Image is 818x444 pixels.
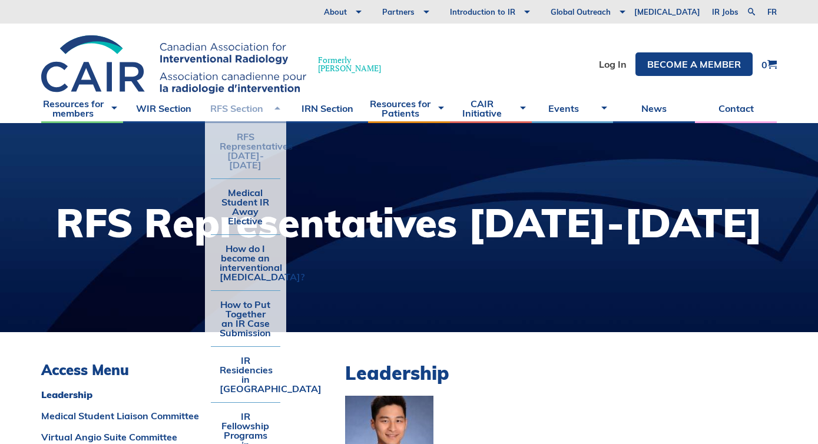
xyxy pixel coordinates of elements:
a: Formerly[PERSON_NAME] [41,35,393,94]
a: Virtual Angio Suite Committee [41,432,286,442]
a: Medical Student Liaison Committee [41,411,286,420]
h2: Leadership [345,362,688,384]
a: Medical Student IR Away Elective [211,179,281,234]
a: Become a member [635,52,753,76]
a: How do I become an interventional [MEDICAL_DATA]? [211,235,281,290]
a: How to Put Together an IR Case Submission [211,291,281,346]
a: Contact [695,94,777,123]
a: RFS Section [205,94,287,123]
a: Events [532,94,614,123]
a: Resources for members [41,94,123,123]
a: Resources for Patients [368,94,450,123]
a: fr [767,8,777,16]
h1: RFS Representatives [DATE]-[DATE] [56,203,763,243]
a: Leadership [41,390,286,399]
a: WIR Section [123,94,205,123]
img: CIRA [41,35,306,94]
a: IRN Section [286,94,368,123]
h3: Access Menu [41,362,286,379]
a: News [613,94,695,123]
span: Formerly [PERSON_NAME] [318,56,381,72]
a: Log In [599,59,627,69]
a: CAIR Initiative [450,94,532,123]
a: IR Residencies in [GEOGRAPHIC_DATA] [211,347,281,402]
a: 0 [761,59,777,69]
